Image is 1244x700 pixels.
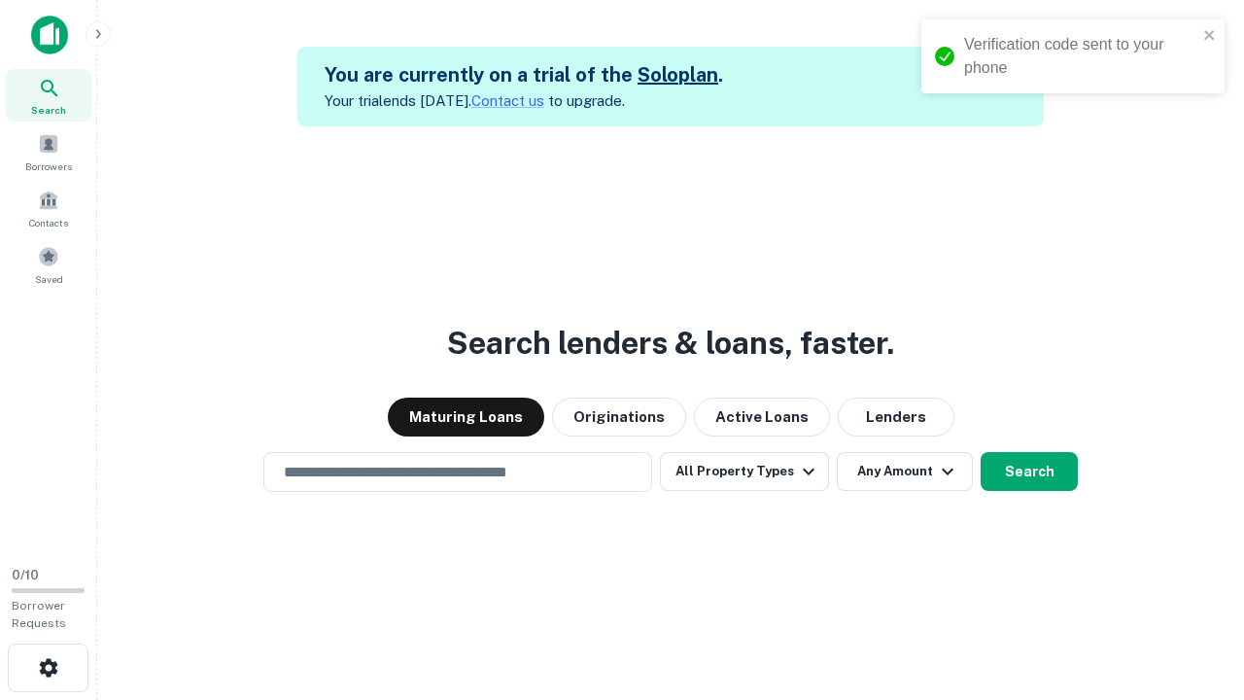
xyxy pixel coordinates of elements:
[12,568,39,582] span: 0 / 10
[694,398,830,437] button: Active Loans
[638,63,718,87] a: Soloplan
[25,158,72,174] span: Borrowers
[1203,27,1217,46] button: close
[325,89,723,113] p: Your trial ends [DATE]. to upgrade.
[964,33,1197,80] div: Verification code sent to your phone
[31,16,68,54] img: capitalize-icon.png
[31,102,66,118] span: Search
[35,271,63,287] span: Saved
[6,182,91,234] a: Contacts
[447,320,894,367] h3: Search lenders & loans, faster.
[552,398,686,437] button: Originations
[29,215,68,230] span: Contacts
[981,452,1078,491] button: Search
[838,398,954,437] button: Lenders
[388,398,544,437] button: Maturing Loans
[6,125,91,178] a: Borrowers
[6,238,91,291] a: Saved
[1147,544,1244,638] iframe: Chat Widget
[12,599,66,630] span: Borrower Requests
[6,69,91,122] a: Search
[325,60,723,89] h5: You are currently on a trial of the .
[660,452,829,491] button: All Property Types
[471,92,544,109] a: Contact us
[837,452,973,491] button: Any Amount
